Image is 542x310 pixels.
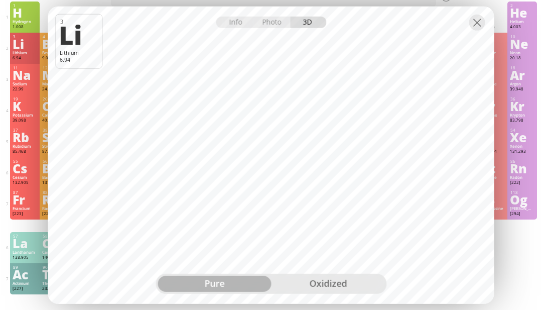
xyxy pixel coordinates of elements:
[13,50,37,55] div: Lithium
[510,175,534,180] div: Radon
[42,86,66,92] div: 24.305
[42,144,66,149] div: Strontium
[43,96,66,101] div: 20
[13,149,37,155] div: 85.468
[510,100,534,112] div: Kr
[13,132,37,143] div: Rb
[510,113,534,118] div: Krypton
[13,211,37,217] div: [223]
[510,24,534,30] div: 4.003
[510,38,534,49] div: Ne
[510,132,534,143] div: Xe
[510,7,534,18] div: He
[510,128,534,133] div: 54
[60,56,98,63] div: 6.94
[43,234,66,239] div: 58
[13,234,37,239] div: 57
[42,55,66,61] div: 9.012
[510,206,534,211] div: [PERSON_NAME]
[42,206,66,211] div: Radium
[13,286,37,292] div: [227]
[13,281,37,286] div: Actinium
[42,38,66,49] div: Be
[59,22,97,47] div: Li
[13,69,37,80] div: Na
[510,180,534,186] div: [222]
[42,50,66,55] div: Beryllium
[13,7,37,18] div: H
[510,194,534,205] div: Og
[43,128,66,133] div: 38
[510,144,534,149] div: Xenon
[510,50,534,55] div: Neon
[13,269,37,280] div: Ac
[216,16,254,28] div: Info
[13,194,37,205] div: Fr
[42,281,66,286] div: Thorium
[510,149,534,155] div: 131.293
[13,38,37,49] div: Li
[510,34,534,39] div: 10
[510,159,534,164] div: 86
[13,55,37,61] div: 6.94
[271,276,384,292] div: oxidized
[42,269,66,280] div: Th
[42,211,66,217] div: [226]
[13,118,37,124] div: 39.098
[510,190,534,195] div: 118
[13,96,37,101] div: 19
[42,149,66,155] div: 87.62
[13,144,37,149] div: Rubidium
[42,132,66,143] div: Sr
[13,113,37,118] div: Potassium
[13,100,37,112] div: K
[42,69,66,80] div: Mg
[510,81,534,86] div: Argon
[13,265,37,270] div: 89
[42,286,66,292] div: 232.038
[510,55,534,61] div: 20.18
[510,65,534,70] div: 18
[13,206,37,211] div: Francium
[42,163,66,174] div: Ba
[42,194,66,205] div: Ra
[13,159,37,164] div: 55
[510,3,534,8] div: 2
[13,3,37,8] div: 1
[510,86,534,92] div: 39.948
[42,100,66,112] div: Ca
[42,238,66,249] div: Ce
[13,65,37,70] div: 11
[510,69,534,80] div: Ar
[42,113,66,118] div: Calcium
[42,180,66,186] div: 137.327
[158,276,271,292] div: pure
[13,255,37,261] div: 138.905
[43,190,66,195] div: 88
[510,96,534,101] div: 36
[42,255,66,261] div: 140.116
[13,81,37,86] div: Sodium
[510,118,534,124] div: 83.798
[13,86,37,92] div: 22.99
[13,19,37,24] div: Hydrogen
[43,159,66,164] div: 56
[42,81,66,86] div: Magnesium
[13,175,37,180] div: Cesium
[13,24,37,30] div: 1.008
[43,65,66,70] div: 12
[42,250,66,255] div: Cerium
[43,265,66,270] div: 90
[42,175,66,180] div: Barium
[43,34,66,39] div: 4
[510,19,534,24] div: Helium
[510,211,534,217] div: [294]
[13,34,37,39] div: 3
[13,180,37,186] div: 132.905
[13,238,37,249] div: La
[13,190,37,195] div: 87
[510,163,534,174] div: Rn
[13,163,37,174] div: Cs
[42,118,66,124] div: 40.078
[254,16,291,28] div: Photo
